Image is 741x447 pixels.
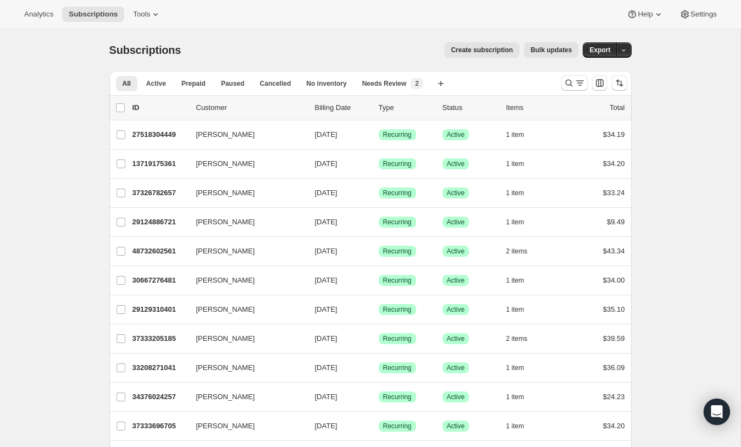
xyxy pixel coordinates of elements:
p: 34376024257 [132,391,187,402]
span: [DATE] [315,159,338,168]
span: 2 items [506,247,528,256]
span: Active [447,218,465,227]
div: Open Intercom Messenger [704,399,730,425]
span: Recurring [383,247,412,256]
span: 2 items [506,334,528,343]
span: Active [447,130,465,139]
p: Total [610,102,624,113]
button: 1 item [506,214,537,230]
p: Customer [196,102,306,113]
div: IDCustomerBilling DateTypeStatusItemsTotal [132,102,625,113]
div: 13719175361[PERSON_NAME][DATE]SuccessRecurringSuccessActive1 item$34.20 [132,156,625,172]
span: [DATE] [315,305,338,313]
span: Recurring [383,189,412,197]
button: 1 item [506,185,537,201]
span: Recurring [383,130,412,139]
div: 29124886721[PERSON_NAME][DATE]SuccessRecurringSuccessActive1 item$9.49 [132,214,625,230]
div: 37326782657[PERSON_NAME][DATE]SuccessRecurringSuccessActive1 item$33.24 [132,185,625,201]
span: Recurring [383,218,412,227]
div: 29129310401[PERSON_NAME][DATE]SuccessRecurringSuccessActive1 item$35.10 [132,302,625,317]
button: Settings [673,7,723,22]
button: Help [620,7,670,22]
span: [PERSON_NAME] [196,275,255,286]
span: Bulk updates [530,46,572,54]
button: [PERSON_NAME] [190,272,300,289]
p: 29124886721 [132,217,187,228]
span: $43.34 [603,247,625,255]
span: Active [447,305,465,314]
button: 1 item [506,273,537,288]
button: Create new view [432,76,450,91]
span: Subscriptions [69,10,118,19]
span: 1 item [506,305,524,314]
span: Active [447,276,465,285]
span: [DATE] [315,363,338,372]
p: 48732602561 [132,246,187,257]
div: 37333696705[PERSON_NAME][DATE]SuccessRecurringSuccessActive1 item$34.20 [132,418,625,434]
span: Help [638,10,652,19]
button: Subscriptions [62,7,124,22]
span: Recurring [383,305,412,314]
span: $24.23 [603,393,625,401]
div: 27518304449[PERSON_NAME][DATE]SuccessRecurringSuccessActive1 item$34.19 [132,127,625,142]
span: [PERSON_NAME] [196,362,255,373]
p: 33208271041 [132,362,187,373]
span: Prepaid [181,79,206,88]
span: [PERSON_NAME] [196,158,255,169]
div: Items [506,102,561,113]
button: [PERSON_NAME] [190,417,300,435]
span: 1 item [506,422,524,431]
button: [PERSON_NAME] [190,155,300,173]
div: 34376024257[PERSON_NAME][DATE]SuccessRecurringSuccessActive1 item$24.23 [132,389,625,405]
span: [DATE] [315,130,338,139]
span: Analytics [24,10,53,19]
p: Billing Date [315,102,370,113]
span: Active [447,393,465,401]
span: $34.20 [603,422,625,430]
p: 37333205185 [132,333,187,344]
button: [PERSON_NAME] [190,359,300,377]
span: [DATE] [315,393,338,401]
span: $39.59 [603,334,625,343]
span: [DATE] [315,189,338,197]
span: [DATE] [315,334,338,343]
span: Active [447,189,465,197]
span: 1 item [506,130,524,139]
div: 33208271041[PERSON_NAME][DATE]SuccessRecurringSuccessActive1 item$36.09 [132,360,625,376]
span: Paused [221,79,245,88]
button: [PERSON_NAME] [190,330,300,347]
span: Active [447,334,465,343]
div: 37333205185[PERSON_NAME][DATE]SuccessRecurringSuccessActive2 items$39.59 [132,331,625,346]
span: Active [447,422,465,431]
button: Analytics [18,7,60,22]
span: Active [146,79,166,88]
p: 37333696705 [132,421,187,432]
span: No inventory [306,79,346,88]
button: 2 items [506,244,540,259]
span: Recurring [383,334,412,343]
span: Active [447,363,465,372]
span: $36.09 [603,363,625,372]
button: 1 item [506,389,537,405]
span: Tools [133,10,150,19]
span: Subscriptions [109,44,181,56]
span: [PERSON_NAME] [196,304,255,315]
div: 48732602561[PERSON_NAME][DATE]SuccessRecurringSuccessActive2 items$43.34 [132,244,625,259]
span: 1 item [506,189,524,197]
span: [PERSON_NAME] [196,129,255,140]
span: Active [447,159,465,168]
div: Type [379,102,434,113]
p: Status [443,102,497,113]
p: 37326782657 [132,187,187,198]
span: 1 item [506,393,524,401]
span: Export [589,46,610,54]
button: Search and filter results [561,75,588,91]
span: 1 item [506,363,524,372]
button: 1 item [506,156,537,172]
span: [PERSON_NAME] [196,333,255,344]
button: 1 item [506,418,537,434]
span: 1 item [506,276,524,285]
span: [DATE] [315,218,338,226]
p: 27518304449 [132,129,187,140]
button: 1 item [506,127,537,142]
